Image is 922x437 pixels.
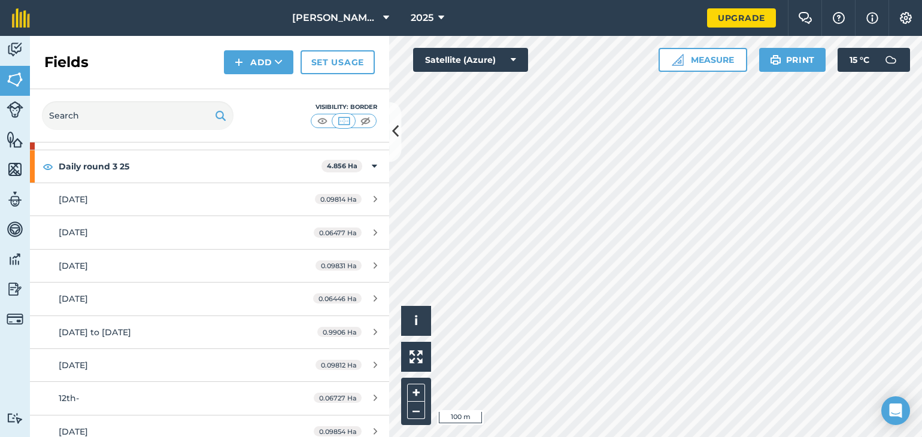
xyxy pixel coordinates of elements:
button: Print [759,48,826,72]
img: svg+xml;base64,PD94bWwgdmVyc2lvbj0iMS4wIiBlbmNvZGluZz0idXRmLTgiPz4KPCEtLSBHZW5lcmF0b3I6IEFkb2JlIE... [7,311,23,327]
strong: 4.856 Ha [327,162,357,170]
a: [DATE]0.06446 Ha [30,283,389,315]
img: svg+xml;base64,PD94bWwgdmVyc2lvbj0iMS4wIiBlbmNvZGluZz0idXRmLTgiPz4KPCEtLSBHZW5lcmF0b3I6IEFkb2JlIE... [7,190,23,208]
img: svg+xml;base64,PD94bWwgdmVyc2lvbj0iMS4wIiBlbmNvZGluZz0idXRmLTgiPz4KPCEtLSBHZW5lcmF0b3I6IEFkb2JlIE... [879,48,903,72]
img: svg+xml;base64,PHN2ZyB4bWxucz0iaHR0cDovL3d3dy53My5vcmcvMjAwMC9zdmciIHdpZHRoPSI1NiIgaGVpZ2h0PSI2MC... [7,71,23,89]
img: svg+xml;base64,PHN2ZyB4bWxucz0iaHR0cDovL3d3dy53My5vcmcvMjAwMC9zdmciIHdpZHRoPSI1NiIgaGVpZ2h0PSI2MC... [7,131,23,148]
img: Four arrows, one pointing top left, one top right, one bottom right and the last bottom left [410,350,423,363]
button: Satellite (Azure) [413,48,528,72]
div: Visibility: Border [310,102,377,112]
img: svg+xml;base64,PD94bWwgdmVyc2lvbj0iMS4wIiBlbmNvZGluZz0idXRmLTgiPz4KPCEtLSBHZW5lcmF0b3I6IEFkb2JlIE... [7,101,23,118]
span: 0.09812 Ha [316,360,362,370]
img: svg+xml;base64,PHN2ZyB4bWxucz0iaHR0cDovL3d3dy53My5vcmcvMjAwMC9zdmciIHdpZHRoPSIxNCIgaGVpZ2h0PSIyNC... [235,55,243,69]
span: [DATE] [59,260,88,271]
h2: Fields [44,53,89,72]
span: [DATE] [59,360,88,371]
a: Upgrade [707,8,776,28]
a: [DATE] to [DATE]0.9906 Ha [30,316,389,348]
span: [DATE] [59,194,88,205]
span: 0.06446 Ha [313,293,362,304]
a: 12th-0.06727 Ha [30,382,389,414]
span: 0.06727 Ha [314,393,362,403]
img: svg+xml;base64,PHN2ZyB4bWxucz0iaHR0cDovL3d3dy53My5vcmcvMjAwMC9zdmciIHdpZHRoPSI1MCIgaGVpZ2h0PSI0MC... [315,115,330,127]
input: Search [42,101,233,130]
img: A question mark icon [832,12,846,24]
img: svg+xml;base64,PD94bWwgdmVyc2lvbj0iMS4wIiBlbmNvZGluZz0idXRmLTgiPz4KPCEtLSBHZW5lcmF0b3I6IEFkb2JlIE... [7,41,23,59]
a: Set usage [301,50,375,74]
img: svg+xml;base64,PD94bWwgdmVyc2lvbj0iMS4wIiBlbmNvZGluZz0idXRmLTgiPz4KPCEtLSBHZW5lcmF0b3I6IEFkb2JlIE... [7,220,23,238]
button: Measure [659,48,747,72]
img: svg+xml;base64,PHN2ZyB4bWxucz0iaHR0cDovL3d3dy53My5vcmcvMjAwMC9zdmciIHdpZHRoPSI1MCIgaGVpZ2h0PSI0MC... [358,115,373,127]
span: [PERSON_NAME] Farm [292,11,378,25]
img: svg+xml;base64,PD94bWwgdmVyc2lvbj0iMS4wIiBlbmNvZGluZz0idXRmLTgiPz4KPCEtLSBHZW5lcmF0b3I6IEFkb2JlIE... [7,412,23,424]
img: svg+xml;base64,PHN2ZyB4bWxucz0iaHR0cDovL3d3dy53My5vcmcvMjAwMC9zdmciIHdpZHRoPSIxOCIgaGVpZ2h0PSIyNC... [43,159,53,174]
button: – [407,402,425,419]
img: svg+xml;base64,PHN2ZyB4bWxucz0iaHR0cDovL3d3dy53My5vcmcvMjAwMC9zdmciIHdpZHRoPSIxOSIgaGVpZ2h0PSIyNC... [770,53,781,67]
span: 0.9906 Ha [317,327,362,337]
img: Two speech bubbles overlapping with the left bubble in the forefront [798,12,812,24]
span: 15 ° C [850,48,869,72]
img: Ruler icon [672,54,684,66]
span: 0.06477 Ha [314,227,362,238]
img: svg+xml;base64,PHN2ZyB4bWxucz0iaHR0cDovL3d3dy53My5vcmcvMjAwMC9zdmciIHdpZHRoPSIxOSIgaGVpZ2h0PSIyNC... [215,108,226,123]
span: [DATE] to [DATE] [59,327,131,338]
span: [DATE] [59,293,88,304]
span: 0.09814 Ha [315,194,362,204]
span: [DATE] [59,227,88,238]
div: Daily round 3 254.856 Ha [30,150,389,183]
img: svg+xml;base64,PHN2ZyB4bWxucz0iaHR0cDovL3d3dy53My5vcmcvMjAwMC9zdmciIHdpZHRoPSIxNyIgaGVpZ2h0PSIxNy... [866,11,878,25]
span: 0.09854 Ha [314,426,362,436]
button: 15 °C [838,48,910,72]
img: svg+xml;base64,PD94bWwgdmVyc2lvbj0iMS4wIiBlbmNvZGluZz0idXRmLTgiPz4KPCEtLSBHZW5lcmF0b3I6IEFkb2JlIE... [7,250,23,268]
img: fieldmargin Logo [12,8,30,28]
strong: Daily round 3 25 [59,150,322,183]
span: 2025 [411,11,433,25]
a: [DATE]0.09812 Ha [30,349,389,381]
img: A cog icon [899,12,913,24]
img: svg+xml;base64,PD94bWwgdmVyc2lvbj0iMS4wIiBlbmNvZGluZz0idXRmLTgiPz4KPCEtLSBHZW5lcmF0b3I6IEFkb2JlIE... [7,280,23,298]
button: + [407,384,425,402]
a: [DATE]0.09814 Ha [30,183,389,216]
img: svg+xml;base64,PHN2ZyB4bWxucz0iaHR0cDovL3d3dy53My5vcmcvMjAwMC9zdmciIHdpZHRoPSI1NiIgaGVpZ2h0PSI2MC... [7,160,23,178]
span: i [414,313,418,328]
button: Add [224,50,293,74]
a: [DATE]0.06477 Ha [30,216,389,248]
img: svg+xml;base64,PHN2ZyB4bWxucz0iaHR0cDovL3d3dy53My5vcmcvMjAwMC9zdmciIHdpZHRoPSI1MCIgaGVpZ2h0PSI0MC... [336,115,351,127]
div: Open Intercom Messenger [881,396,910,425]
span: 12th- [59,393,79,403]
span: [DATE] [59,426,88,437]
a: [DATE]0.09831 Ha [30,250,389,282]
span: 0.09831 Ha [316,260,362,271]
button: i [401,306,431,336]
